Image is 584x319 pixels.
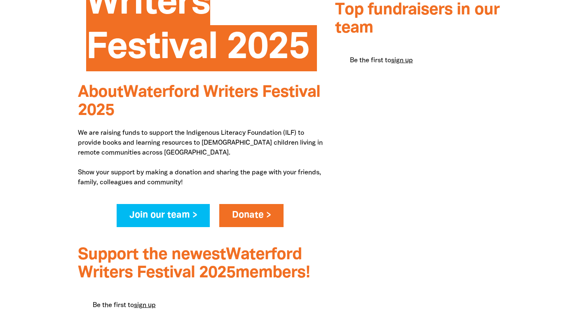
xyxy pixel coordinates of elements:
[343,49,498,72] div: Be the first to
[78,247,310,281] span: Support the newest Waterford Writers Festival 2025 members!
[134,303,156,308] a: sign up
[86,294,314,317] div: Be the first to
[78,85,320,118] span: About Waterford Writers Festival 2025
[219,204,284,227] a: Donate >
[391,58,413,63] a: sign up
[117,204,210,227] a: Join our team >
[335,2,500,36] span: Top fundraisers in our team
[78,128,323,188] p: We are raising funds to support the Indigenous Literacy Foundation (ILF) to provide books and lea...
[86,294,314,317] div: Paginated content
[343,49,498,72] div: Paginated content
